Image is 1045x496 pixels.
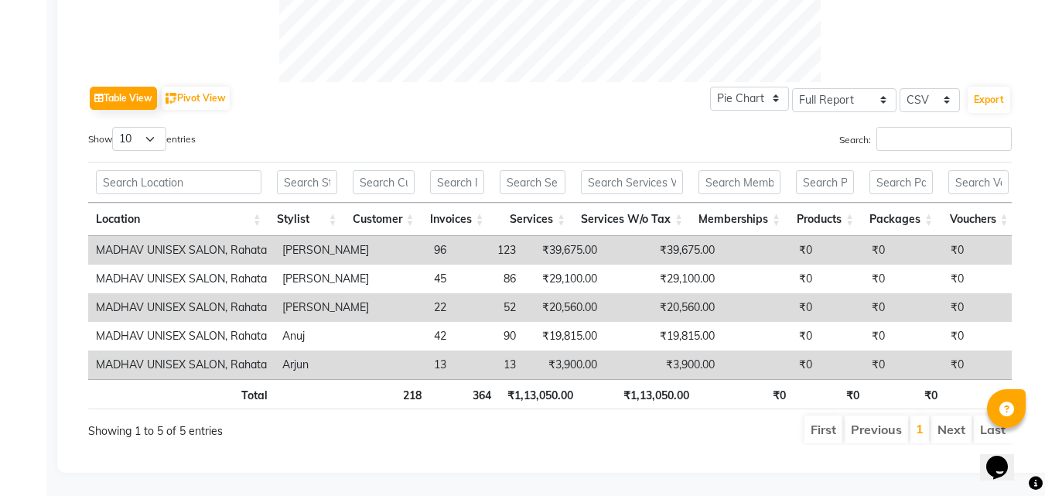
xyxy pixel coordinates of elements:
[796,170,854,194] input: Search Products
[377,236,454,265] td: 96
[788,203,862,236] th: Products: activate to sort column ascending
[605,293,722,322] td: ₹20,560.00
[820,236,893,265] td: ₹0
[820,351,893,379] td: ₹0
[605,236,722,265] td: ₹39,675.00
[454,293,524,322] td: 52
[698,170,780,194] input: Search Memberships
[980,434,1030,481] iframe: chat widget
[88,414,459,440] div: Showing 1 to 5 of 5 entries
[722,265,820,293] td: ₹0
[869,170,933,194] input: Search Packages
[454,236,524,265] td: 123
[691,203,788,236] th: Memberships: activate to sort column ascending
[275,236,377,265] td: [PERSON_NAME]
[454,265,524,293] td: 86
[88,127,196,151] label: Show entries
[722,351,820,379] td: ₹0
[377,322,454,351] td: 42
[697,379,794,409] th: ₹0
[88,322,275,351] td: MADHAV UNISEX SALON, Rahata
[876,127,1012,151] input: Search:
[581,379,697,409] th: ₹1,13,050.00
[893,293,972,322] td: ₹0
[945,379,1020,409] th: ₹0
[916,421,924,436] a: 1
[605,322,722,351] td: ₹19,815.00
[430,170,484,194] input: Search Invoices
[839,127,1012,151] label: Search:
[581,170,683,194] input: Search Services W/o Tax
[352,379,429,409] th: 218
[524,322,605,351] td: ₹19,815.00
[492,203,573,236] th: Services: activate to sort column ascending
[269,203,345,236] th: Stylist: activate to sort column ascending
[88,379,275,409] th: Total
[893,236,972,265] td: ₹0
[345,203,422,236] th: Customer: activate to sort column ascending
[820,293,893,322] td: ₹0
[88,236,275,265] td: MADHAV UNISEX SALON, Rahata
[722,293,820,322] td: ₹0
[377,293,454,322] td: 22
[941,203,1016,236] th: Vouchers: activate to sort column ascending
[454,322,524,351] td: 90
[867,379,945,409] th: ₹0
[96,170,261,194] input: Search Location
[524,265,605,293] td: ₹29,100.00
[605,265,722,293] td: ₹29,100.00
[88,265,275,293] td: MADHAV UNISEX SALON, Rahata
[573,203,691,236] th: Services W/o Tax: activate to sort column ascending
[112,127,166,151] select: Showentries
[893,265,972,293] td: ₹0
[275,265,377,293] td: [PERSON_NAME]
[377,351,454,379] td: 13
[275,351,377,379] td: Arjun
[166,93,177,104] img: pivot.png
[968,87,1010,113] button: Export
[862,203,941,236] th: Packages: activate to sort column ascending
[353,170,415,194] input: Search Customer
[88,203,269,236] th: Location: activate to sort column ascending
[162,87,230,110] button: Pivot View
[524,351,605,379] td: ₹3,900.00
[893,322,972,351] td: ₹0
[722,322,820,351] td: ₹0
[275,293,377,322] td: [PERSON_NAME]
[90,87,157,110] button: Table View
[794,379,867,409] th: ₹0
[88,293,275,322] td: MADHAV UNISEX SALON, Rahata
[454,351,524,379] td: 13
[88,351,275,379] td: MADHAV UNISEX SALON, Rahata
[524,236,605,265] td: ₹39,675.00
[820,322,893,351] td: ₹0
[275,322,377,351] td: Anuj
[524,293,605,322] td: ₹20,560.00
[722,236,820,265] td: ₹0
[429,379,499,409] th: 364
[893,351,972,379] td: ₹0
[605,351,722,379] td: ₹3,900.00
[500,170,565,194] input: Search Services
[377,265,454,293] td: 45
[820,265,893,293] td: ₹0
[422,203,492,236] th: Invoices: activate to sort column ascending
[277,170,337,194] input: Search Stylist
[948,170,1008,194] input: Search Vouchers
[499,379,581,409] th: ₹1,13,050.00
